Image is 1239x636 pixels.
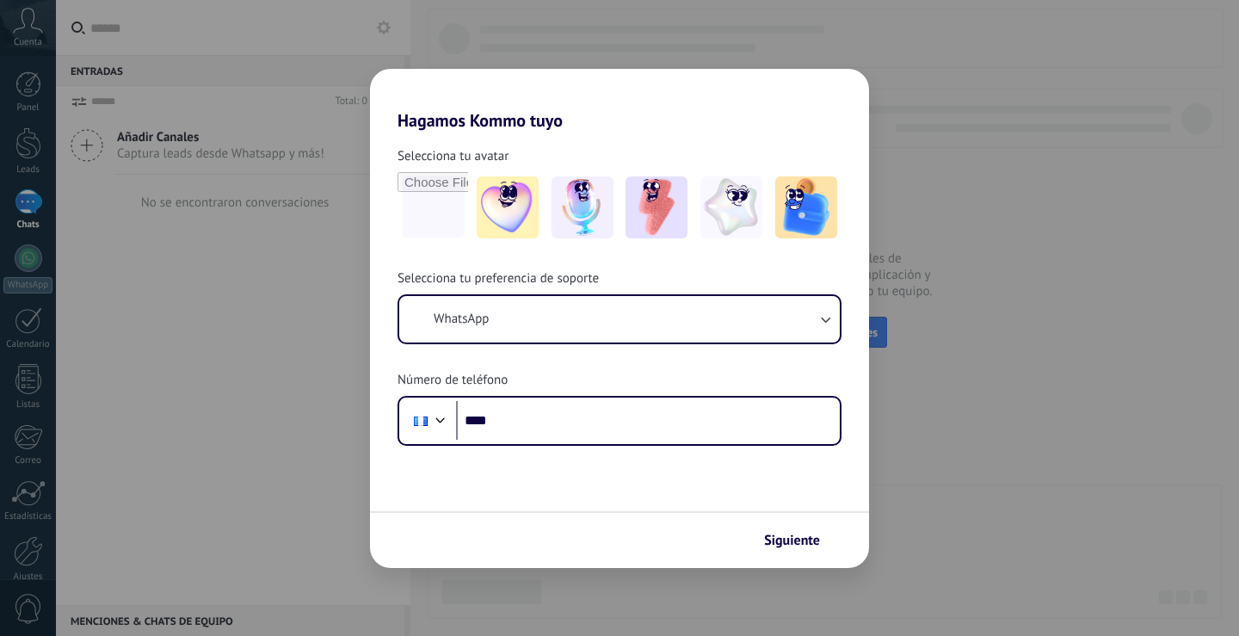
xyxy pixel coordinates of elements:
[434,311,489,328] span: WhatsApp
[398,148,509,165] span: Selecciona tu avatar
[370,69,869,131] h2: Hagamos Kommo tuyo
[700,176,762,238] img: -4.jpeg
[399,296,840,343] button: WhatsApp
[398,270,599,287] span: Selecciona tu preferencia de soporte
[477,176,539,238] img: -1.jpeg
[764,534,820,546] span: Siguiente
[775,176,837,238] img: -5.jpeg
[404,403,437,439] div: Guatemala: + 502
[626,176,687,238] img: -3.jpeg
[756,526,843,555] button: Siguiente
[398,372,508,389] span: Número de teléfono
[552,176,613,238] img: -2.jpeg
